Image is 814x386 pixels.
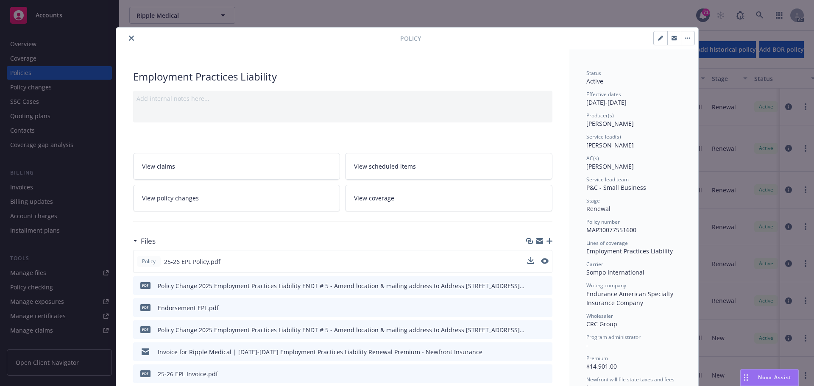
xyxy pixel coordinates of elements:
button: download file [528,325,535,334]
button: preview file [541,347,549,356]
span: Producer(s) [586,112,614,119]
button: Nova Assist [740,369,799,386]
span: pdf [140,282,151,289]
span: View coverage [354,194,394,203]
a: View policy changes [133,185,340,211]
span: Policy [140,258,157,265]
span: Policy [400,34,421,43]
h3: Files [141,236,156,247]
a: View scheduled items [345,153,552,180]
span: Effective dates [586,91,621,98]
span: $14,901.00 [586,362,617,370]
span: Premium [586,355,608,362]
span: Writing company [586,282,626,289]
span: Lines of coverage [586,239,628,247]
div: Endorsement EPL.pdf [158,303,219,312]
div: Files [133,236,156,247]
button: download file [527,257,534,264]
button: download file [528,303,535,312]
span: Service lead team [586,176,629,183]
div: Policy Change 2025 Employment Practices Liability ENDT # 5 - Amend location & mailing address to ... [158,325,524,334]
span: Status [586,69,601,77]
button: preview file [541,369,549,378]
span: [PERSON_NAME] [586,119,634,128]
span: Service lead(s) [586,133,621,140]
span: Program administrator [586,333,641,341]
span: View claims [142,162,175,171]
button: download file [527,257,534,266]
span: MAP30077551600 [586,226,636,234]
button: preview file [541,257,549,266]
div: Employment Practices Liability [586,247,681,255]
span: View policy changes [142,194,199,203]
button: download file [528,347,535,356]
span: View scheduled items [354,162,416,171]
span: Policy number [586,218,620,225]
span: Endurance American Specialty Insurance Company [586,290,675,307]
span: pdf [140,370,151,377]
span: Active [586,77,603,85]
button: preview file [541,325,549,334]
div: Policy Change 2025 Employment Practices Liability ENDT # 5 - Amend location & mailing address to ... [158,281,524,290]
span: P&C - Small Business [586,183,646,192]
span: Newfront will file state taxes and fees [586,376,675,383]
span: Renewal [586,205,610,213]
div: Add internal notes here... [137,94,549,103]
div: Invoice for Ripple Medical | [DATE]-[DATE] Employment Practices Liability Renewal Premium - Newfr... [158,347,482,356]
div: Drag to move [741,369,751,386]
button: preview file [541,258,549,264]
span: pdf [140,326,151,333]
button: preview file [541,303,549,312]
span: [PERSON_NAME] [586,141,634,149]
span: Sompo International [586,268,644,276]
span: Stage [586,197,600,204]
div: [DATE] - [DATE] [586,91,681,107]
button: download file [528,369,535,378]
button: close [126,33,137,43]
button: preview file [541,281,549,290]
span: Carrier [586,261,603,268]
span: AC(s) [586,155,599,162]
a: View coverage [345,185,552,211]
span: [PERSON_NAME] [586,162,634,170]
span: - [586,341,588,349]
span: Wholesaler [586,312,613,319]
span: CRC Group [586,320,617,328]
span: Nova Assist [758,374,792,381]
div: 25-26 EPL Invoice.pdf [158,369,218,378]
a: View claims [133,153,340,180]
button: download file [528,281,535,290]
span: pdf [140,304,151,311]
span: 25-26 EPL Policy.pdf [164,257,220,266]
div: Employment Practices Liability [133,69,552,84]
